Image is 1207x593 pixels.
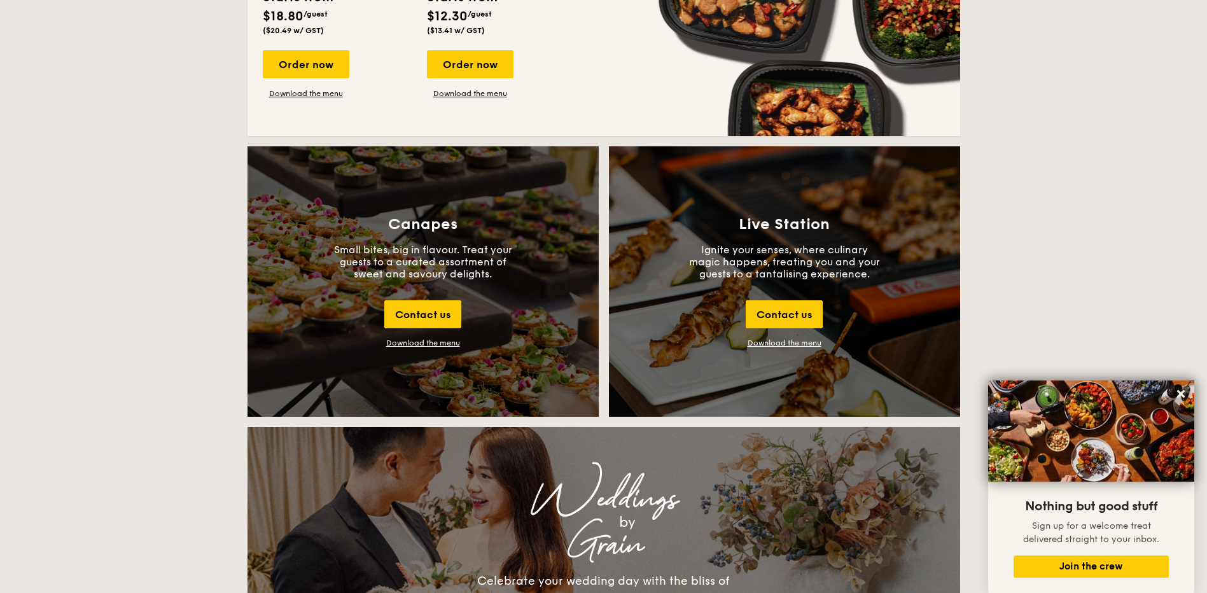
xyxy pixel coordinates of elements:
div: Order now [263,50,349,78]
button: Join the crew [1014,555,1169,578]
button: Close [1171,384,1191,404]
div: by [407,511,848,534]
span: $18.80 [263,9,303,24]
span: /guest [468,10,492,18]
span: $12.30 [427,9,468,24]
span: ($13.41 w/ GST) [427,26,485,35]
span: /guest [303,10,328,18]
a: Download the menu [427,88,513,99]
a: Download the menu [263,88,349,99]
h3: Canapes [388,216,457,234]
span: ($20.49 w/ GST) [263,26,324,35]
div: Grain [359,534,848,557]
img: DSC07876-Edit02-Large.jpeg [988,380,1194,482]
span: Sign up for a welcome treat delivered straight to your inbox. [1023,520,1159,545]
span: Nothing but good stuff [1025,499,1157,514]
p: Small bites, big in flavour. Treat your guests to a curated assortment of sweet and savoury delig... [328,244,519,280]
div: Order now [427,50,513,78]
p: Ignite your senses, where culinary magic happens, treating you and your guests to a tantalising e... [689,244,880,280]
div: Download the menu [386,338,460,347]
div: Weddings [359,488,848,511]
h3: Live Station [739,216,830,234]
div: Contact us [384,300,461,328]
div: Contact us [746,300,823,328]
a: Download the menu [748,338,821,347]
